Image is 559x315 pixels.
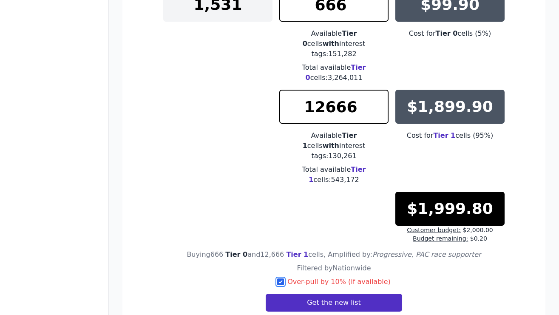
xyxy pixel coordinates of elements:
[279,28,389,59] div: Available cells interest tags: 151,282
[433,131,455,139] span: Tier 1
[395,131,505,141] div: Cost for cells ( 95% )
[407,227,461,233] span: Customer budget:
[395,226,505,243] div: $2,000.00 $0.20
[287,278,391,286] span: Over-pull by 10% (if available)
[407,98,493,115] p: $1,899.90
[279,62,389,83] div: Total available cells: 3,264,011
[297,263,371,273] h4: Filtered by Nationwide
[372,250,481,258] span: Progressive, PAC race supporter
[395,28,505,39] div: Cost for cells ( 5% )
[286,250,308,258] span: Tier 1
[225,250,247,258] span: Tier 0
[279,165,389,185] div: Total available cells: 543,172
[266,294,402,312] button: Get the new list
[323,250,481,258] span: , Amplified by:
[435,29,457,37] span: Tier 0
[279,131,389,161] div: Available cells interest tags: 130,261
[407,200,493,217] p: $1,999.80
[187,250,481,260] h4: Buying 666 and 12,666 cells
[323,40,339,48] span: with
[323,142,339,150] span: with
[413,235,468,242] span: Budget remaining:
